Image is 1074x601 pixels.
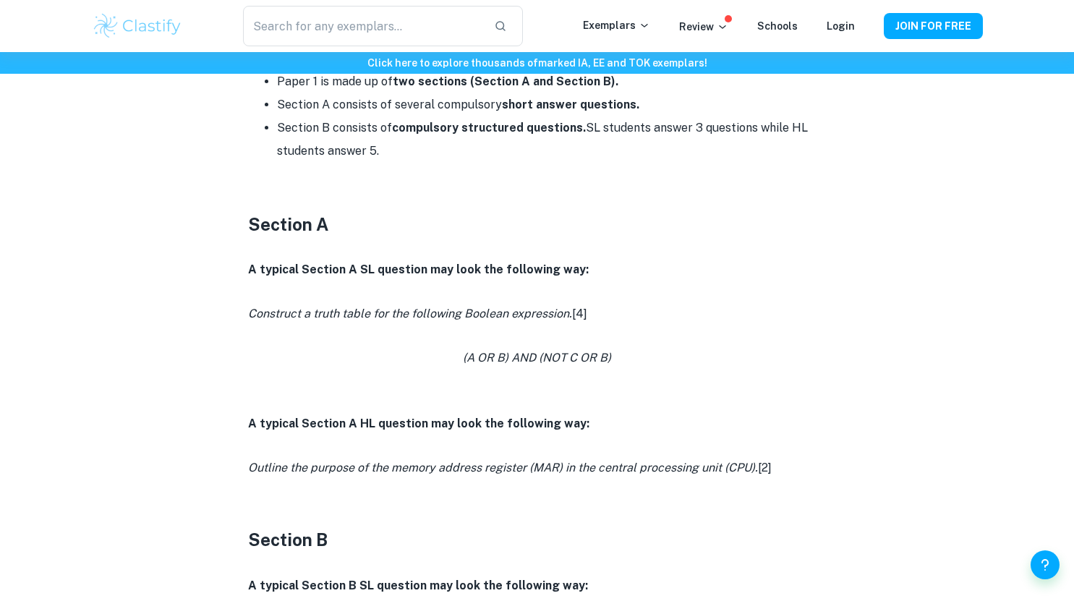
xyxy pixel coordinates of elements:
img: Clastify logo [92,12,184,41]
button: Help and Feedback [1031,550,1060,579]
strong: short answer questions. [502,98,639,111]
li: Section B consists of SL students answer 3 questions while HL students answer 5. [277,116,827,163]
i: Outline the purpose of the memory address register (MAR) in the central processing unit (CPU). [248,461,758,474]
p: Exemplars [583,17,650,33]
input: Search for any exemplars... [243,6,482,46]
strong: A typical Section A HL question may look the following way: [248,417,589,430]
strong: A typical Section A SL question may look the following way: [248,263,589,276]
h3: Section A [248,211,827,237]
strong: two sections (Section A and Section B). [393,74,618,88]
p: Review [679,19,728,35]
p: [4] [248,303,827,325]
strong: A typical Section B SL question may look the following way: [248,579,588,592]
strong: Section B [248,529,328,550]
li: Section A consists of several compulsory [277,93,827,116]
p: [2] [248,457,827,479]
a: Login [827,20,855,32]
i: (A OR B) AND (NOT C OR B) [463,351,611,365]
li: Paper 1 is made up of [277,70,827,93]
h6: Click here to explore thousands of marked IA, EE and TOK exemplars ! [3,55,1071,71]
button: JOIN FOR FREE [884,13,983,39]
i: Construct a truth table for the following Boolean expression. [248,307,572,320]
strong: compulsory structured questions. [392,121,586,135]
a: Schools [757,20,798,32]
